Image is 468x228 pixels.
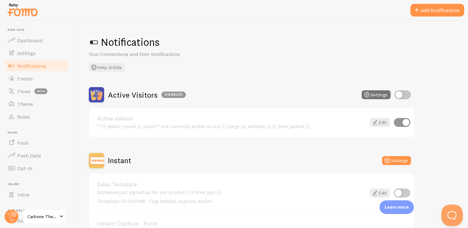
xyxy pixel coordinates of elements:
[7,2,39,18] img: fomo-relay-logo-orange.svg
[108,155,131,165] h2: Instant
[97,116,366,121] a: Active visitors
[17,140,29,146] span: Push
[4,47,69,59] a: Settings
[27,213,58,220] span: Carbone Theory
[370,189,390,197] a: Edit
[89,36,453,49] h1: Notifications
[382,156,411,165] button: Settings
[4,110,69,123] a: Rules
[8,182,69,186] span: Inline
[362,90,391,99] button: Settings
[89,51,242,58] p: Your Connections and their Notifications
[89,87,104,102] img: Active Visitors
[4,162,69,175] a: Opt-In
[4,59,69,72] a: Notifications
[17,152,41,159] span: Push Data
[17,37,43,44] span: Dashboard
[17,75,33,82] span: Events
[149,198,212,204] span: Tag: instant_capture_action
[161,92,186,98] div: Disabled
[385,204,409,210] p: Learn more
[97,221,366,226] a: Instant Capture - Form
[17,165,32,171] span: Opt-In
[4,136,69,149] a: Push
[89,153,104,168] img: Instant
[4,188,69,201] a: Inline
[97,182,366,187] a: Sales Template
[4,72,69,85] a: Events
[8,131,69,135] span: Push
[4,85,69,98] a: Flows beta
[4,149,69,162] a: Push Data
[17,191,30,198] span: Inline
[379,200,414,214] div: Learn more
[370,118,390,127] a: Edit
[17,50,36,56] span: Settings
[4,34,69,47] a: Dashboard
[441,204,463,226] iframe: Help Scout Beacon - Open
[97,198,145,204] span: Template ID: 253348
[89,63,125,72] button: Help Article
[8,28,69,32] span: Pop-ups
[23,209,66,224] a: Carbone Theory
[17,114,30,120] span: Rules
[97,189,366,205] div: Someone just signed up for our product! {{ time_ago }}
[108,90,186,100] h2: Active Visitors
[34,88,47,94] span: beta
[17,63,46,69] span: Notifications
[17,101,33,107] span: Theme
[97,123,366,129] div: **{{ visitor_count }} users** are currently active on our {{ page_or_website }} {{ time_period }}
[17,88,31,94] span: Flows
[8,209,69,213] span: Get Help
[4,98,69,110] a: Theme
